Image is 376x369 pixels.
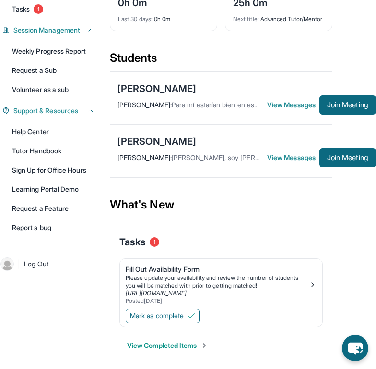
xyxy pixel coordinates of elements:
[10,25,94,35] button: Session Management
[110,184,332,226] div: What's New
[327,155,368,161] span: Join Meeting
[117,101,172,109] span: [PERSON_NAME] :
[6,142,100,160] a: Tutor Handbook
[126,289,187,297] a: [URL][DOMAIN_NAME]
[327,102,368,108] span: Join Meeting
[117,153,172,161] span: [PERSON_NAME] :
[6,62,100,79] a: Request a Sub
[34,4,43,14] span: 1
[233,15,259,23] span: Next title :
[18,258,20,270] span: |
[267,153,319,162] span: View Messages
[130,311,184,321] span: Mark as complete
[6,43,100,60] a: Weekly Progress Report
[6,0,100,18] a: Tasks1
[118,15,153,23] span: Last 30 days :
[13,25,80,35] span: Session Management
[0,257,14,271] img: user-img
[126,274,309,289] div: Please update your availability and review the number of students you will be matched with prior ...
[319,95,376,115] button: Join Meeting
[12,4,30,14] span: Tasks
[117,82,196,95] div: [PERSON_NAME]
[24,259,49,269] span: Log Out
[233,10,324,23] div: Advanced Tutor/Mentor
[6,81,100,98] a: Volunteer as a sub
[188,312,195,320] img: Mark as complete
[126,309,200,323] button: Mark as complete
[127,341,208,350] button: View Completed Items
[10,106,94,115] button: Support & Resources
[150,237,159,247] span: 1
[6,219,100,236] a: Report a bug
[6,181,100,198] a: Learning Portal Demo
[120,259,322,307] a: Fill Out Availability FormPlease update your availability and review the number of students you w...
[6,123,100,140] a: Help Center
[267,100,319,110] span: View Messages
[110,50,332,71] div: Students
[118,10,209,23] div: 0h 0m
[342,335,368,361] button: chat-button
[13,106,78,115] span: Support & Resources
[119,235,146,249] span: Tasks
[126,265,309,274] div: Fill Out Availability Form
[126,297,309,305] div: Posted [DATE]
[117,135,196,148] div: [PERSON_NAME]
[319,148,376,167] button: Join Meeting
[6,161,100,179] a: Sign Up for Office Hours
[6,200,100,217] a: Request a Feature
